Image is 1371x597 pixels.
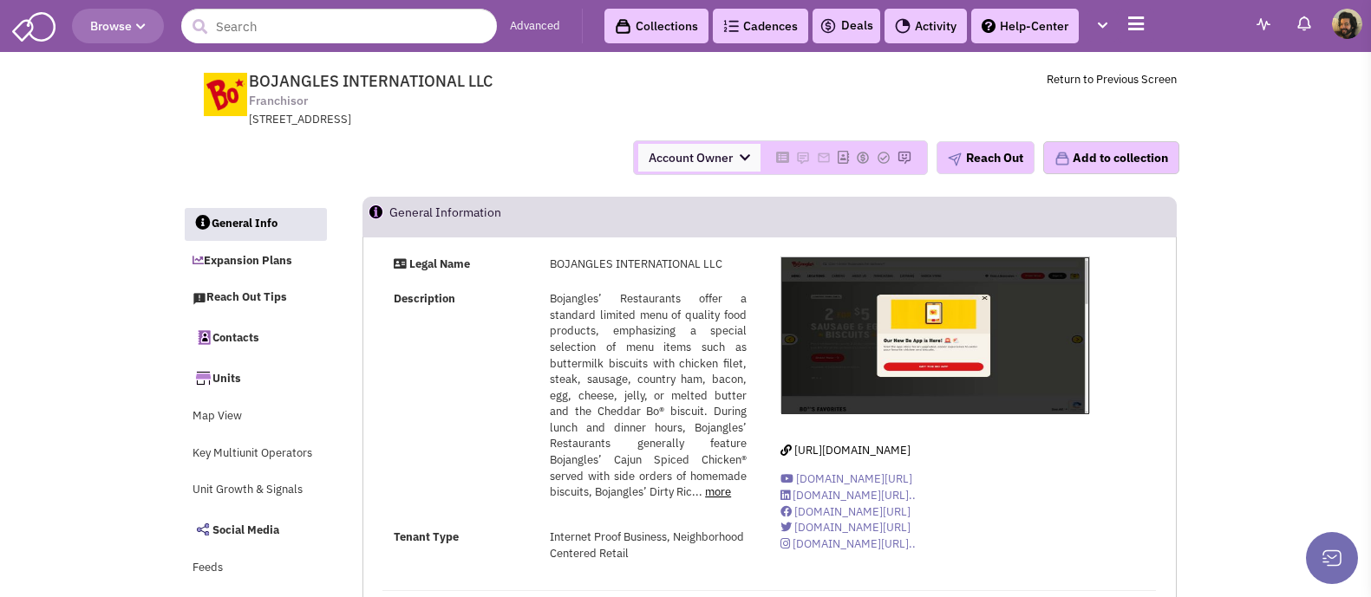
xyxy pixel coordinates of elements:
span: Franchisor [249,92,308,110]
img: icon-collection-lavender-black.svg [615,18,631,35]
img: plane.png [948,152,962,166]
input: Search [181,9,497,43]
img: BOJANGLES INTERNATIONAL LLC [781,257,1089,414]
div: Internet Proof Business, Neighborhood Centered Retail [539,529,758,561]
span: Browse [90,18,146,34]
span: [DOMAIN_NAME][URL].. [793,488,916,503]
a: Units [184,360,326,396]
span: [URL][DOMAIN_NAME] [794,443,911,457]
a: Map View [184,400,326,433]
img: icon-collection-lavender.png [1054,151,1070,166]
img: Please add to your accounts [877,151,891,165]
a: General Info [185,208,327,241]
span: [DOMAIN_NAME][URL] [794,504,911,519]
a: Return to Previous Screen [1047,72,1177,87]
a: [DOMAIN_NAME][URL] [780,520,911,535]
a: Cadences [713,9,808,43]
a: Help-Center [971,9,1079,43]
img: Activity.png [895,18,911,34]
span: [DOMAIN_NAME][URL] [794,520,911,535]
a: Feeds [184,552,326,585]
img: Please add to your accounts [856,151,870,165]
strong: Tenant Type [394,529,459,544]
a: Advanced [510,18,560,35]
img: icon-deals.svg [819,16,837,36]
img: help.png [982,19,996,33]
a: Reach Out Tips [184,282,326,315]
button: Add to collection [1043,141,1179,174]
a: [DOMAIN_NAME][URL] [780,471,912,486]
button: Browse [72,9,164,43]
a: Expansion Plans [184,245,326,278]
a: more [705,484,731,499]
button: Reach Out [937,141,1035,174]
img: Cadences_logo.png [723,20,739,32]
a: Deals [819,16,873,36]
span: Account Owner [638,144,761,172]
strong: Legal Name [409,256,470,271]
div: [STREET_ADDRESS] [249,112,702,128]
a: Key Multiunit Operators [184,438,326,470]
a: [DOMAIN_NAME][URL].. [780,536,916,551]
strong: Description [394,291,455,306]
a: Contacts [184,319,326,355]
span: [DOMAIN_NAME][URL] [796,471,912,486]
img: SmartAdmin [12,9,55,42]
a: Activity [885,9,967,43]
a: Collections [604,9,708,43]
img: Please add to your accounts [898,151,911,165]
span: [DOMAIN_NAME][URL].. [793,536,916,551]
a: Social Media [184,511,326,548]
a: [URL][DOMAIN_NAME] [780,443,911,457]
a: [DOMAIN_NAME][URL] [780,504,911,519]
div: BOJANGLES INTERNATIONAL LLC [539,256,758,273]
span: BOJANGLES INTERNATIONAL LLC [249,71,493,91]
h2: General Information [389,198,501,236]
a: Unit Growth & Signals [184,474,326,507]
img: Chris Larocco [1332,9,1362,39]
span: Bojangles’ Restaurants offer a standard limited menu of quality food products, emphasizing a spec... [550,291,747,499]
a: [DOMAIN_NAME][URL].. [780,488,916,503]
img: Please add to your accounts [817,151,831,165]
img: Please add to your accounts [796,151,810,165]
